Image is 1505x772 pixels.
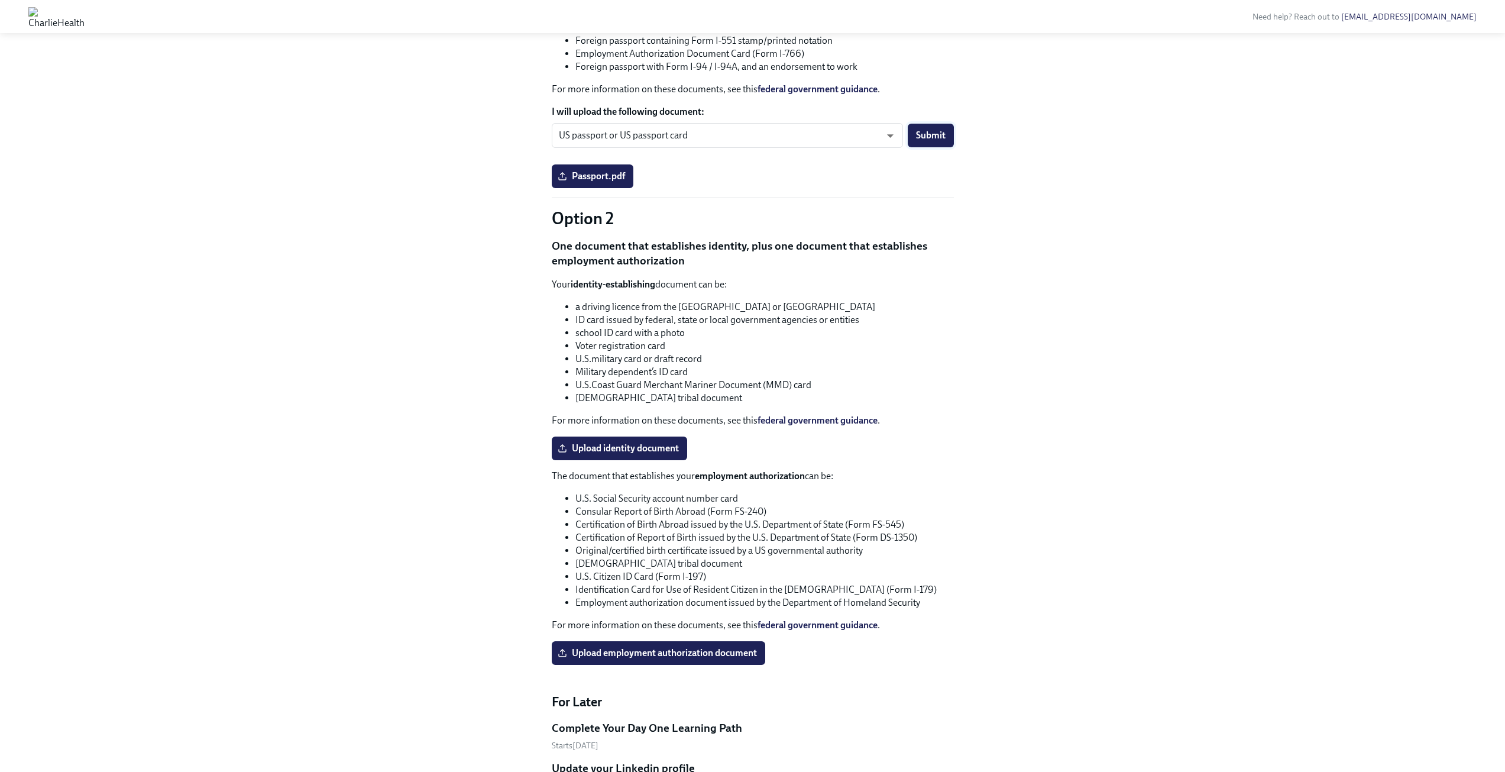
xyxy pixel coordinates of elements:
[552,238,954,269] p: One document that establishes identity, plus one document that establishes employment authorization
[575,327,954,340] li: school ID card with a photo
[1252,12,1477,22] span: Need help? Reach out to
[552,470,954,483] p: The document that establishes your can be:
[575,34,954,47] li: Foreign passport containing Form I-551 stamp/printed notation
[758,619,878,631] a: federal government guidance
[575,301,954,314] li: a driving licence from the [GEOGRAPHIC_DATA] or [GEOGRAPHIC_DATA]
[575,531,954,544] li: Certification of Report of Birth issued by the U.S. Department of State (Form DS-1350)
[575,60,954,73] li: Foreign passport with Form I-94 / I-94A, and an endorsement to work
[575,379,954,392] li: U.S.Coast Guard Merchant Mariner Document (MMD) card
[552,208,954,229] p: Option 2
[28,7,85,26] img: CharlieHealth
[552,83,954,96] p: For more information on these documents, see this .
[758,83,878,95] a: federal government guidance
[575,544,954,557] li: Original/certified birth certificate issued by a US governmental authority
[575,314,954,327] li: ID card issued by federal, state or local government agencies or entities
[552,414,954,427] p: For more information on these documents, see this .
[916,130,946,141] span: Submit
[552,741,598,751] span: Monday, October 6th 2025, 7:00 am
[560,442,679,454] span: Upload identity document
[560,170,625,182] span: Passport.pdf
[575,583,954,596] li: Identification Card for Use of Resident Citizen in the [DEMOGRAPHIC_DATA] (Form I-179)
[575,570,954,583] li: U.S. Citizen ID Card (Form I-197)
[552,619,954,632] p: For more information on these documents, see this .
[575,518,954,531] li: Certification of Birth Abroad issued by the U.S. Department of State (Form FS-545)
[571,279,655,290] strong: identity-establishing
[575,492,954,505] li: U.S. Social Security account number card
[552,278,954,291] p: Your document can be:
[552,437,687,460] label: Upload identity document
[575,392,954,405] li: [DEMOGRAPHIC_DATA] tribal document
[758,415,878,426] a: federal government guidance
[908,124,954,147] button: Submit
[575,366,954,379] li: Military dependent’s ID card
[575,505,954,518] li: Consular Report of Birth Abroad (Form FS-240)
[552,105,954,118] label: I will upload the following document:
[552,164,633,188] label: Passport.pdf
[575,596,954,609] li: Employment authorization document issued by the Department of Homeland Security
[575,47,954,60] li: Employment Authorization Document Card (Form I-766)
[552,721,742,736] h5: Complete Your Day One Learning Path
[575,353,954,366] li: U.S.military card or draft record
[552,123,903,148] div: US passport or US passport card
[695,470,805,482] strong: employment authorization
[575,557,954,570] li: [DEMOGRAPHIC_DATA] tribal document
[552,693,954,711] h4: For Later
[552,641,765,665] label: Upload employment authorization document
[552,721,954,752] a: Complete Your Day One Learning PathStarts[DATE]
[560,647,757,659] span: Upload employment authorization document
[1341,12,1477,22] a: [EMAIL_ADDRESS][DOMAIN_NAME]
[575,340,954,353] li: Voter registration card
